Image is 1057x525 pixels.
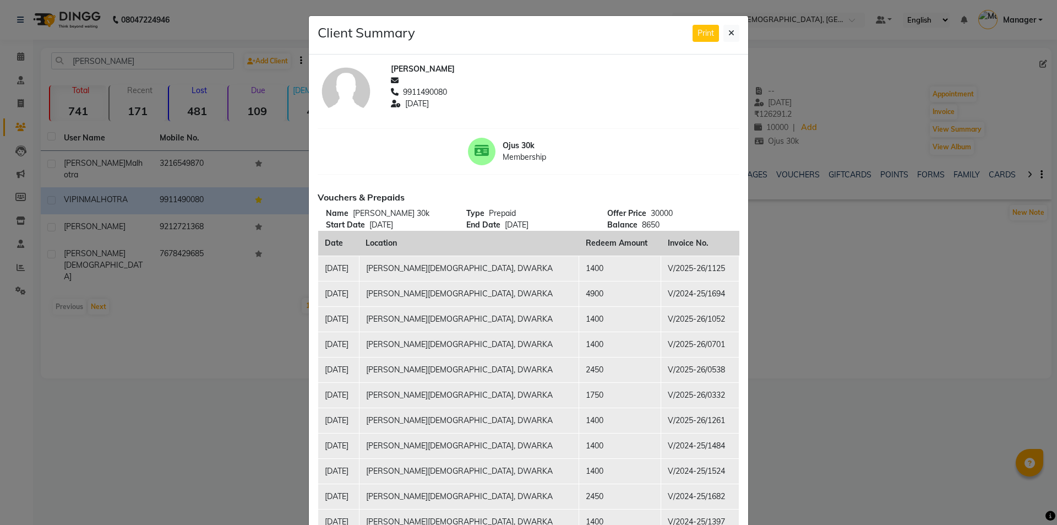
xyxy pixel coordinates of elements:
[359,458,579,484] td: [PERSON_NAME][DEMOGRAPHIC_DATA], DWARKA
[318,306,359,332] td: [DATE]
[651,208,673,218] span: 30000
[318,458,359,484] td: [DATE]
[318,357,359,382] td: [DATE]
[579,281,661,306] td: 4900
[369,220,393,230] span: [DATE]
[661,306,739,332] td: V/2025-26/1052
[661,458,739,484] td: V/2024-25/1524
[579,458,661,484] td: 1400
[359,433,579,458] td: [PERSON_NAME][DEMOGRAPHIC_DATA], DWARKA
[318,484,359,509] td: [DATE]
[607,219,638,231] span: Balance
[359,306,579,332] td: [PERSON_NAME][DEMOGRAPHIC_DATA], DWARKA
[318,281,359,306] td: [DATE]
[326,219,365,231] span: Start Date
[579,256,661,281] td: 1400
[693,25,719,42] button: Print
[579,332,661,357] td: 1400
[359,256,579,281] td: [PERSON_NAME][DEMOGRAPHIC_DATA], DWARKA
[359,281,579,306] td: [PERSON_NAME][DEMOGRAPHIC_DATA], DWARKA
[579,433,661,458] td: 1400
[579,306,661,332] td: 1400
[1011,481,1046,514] iframe: chat widget
[359,231,579,256] th: Location
[579,408,661,433] td: 1400
[661,408,739,433] td: V/2025-26/1261
[318,332,359,357] td: [DATE]
[318,256,359,281] td: [DATE]
[318,25,415,41] h4: Client Summary
[391,63,455,75] span: [PERSON_NAME]
[503,151,589,163] span: Membership
[661,281,739,306] td: V/2024-25/1694
[359,484,579,509] td: [PERSON_NAME][DEMOGRAPHIC_DATA], DWARKA
[607,208,646,219] span: Offer Price
[579,382,661,408] td: 1750
[489,208,516,218] span: Prepaid
[318,382,359,408] td: [DATE]
[403,86,447,98] span: 9911490080
[359,408,579,433] td: [PERSON_NAME][DEMOGRAPHIC_DATA], DWARKA
[505,220,528,230] span: [DATE]
[359,332,579,357] td: [PERSON_NAME][DEMOGRAPHIC_DATA], DWARKA
[353,208,429,218] span: [PERSON_NAME] 30k
[359,382,579,408] td: [PERSON_NAME][DEMOGRAPHIC_DATA], DWARKA
[579,357,661,382] td: 2450
[661,357,739,382] td: V/2025-26/0538
[466,208,484,219] span: Type
[318,408,359,433] td: [DATE]
[579,484,661,509] td: 2450
[661,332,739,357] td: V/2025-26/0701
[579,231,661,256] th: Redeem Amount
[326,208,348,219] span: Name
[503,140,589,151] span: Ojus 30k
[466,219,500,231] span: End Date
[359,357,579,382] td: [PERSON_NAME][DEMOGRAPHIC_DATA], DWARKA
[318,433,359,458] td: [DATE]
[661,231,739,256] th: Invoice No.
[661,256,739,281] td: V/2025-26/1125
[661,484,739,509] td: V/2024-25/1682
[405,98,429,110] span: [DATE]
[661,382,739,408] td: V/2025-26/0332
[318,231,359,256] th: Date
[642,220,660,230] span: 8650
[661,433,739,458] td: V/2024-25/1484
[318,192,739,203] h6: Vouchers & Prepaids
